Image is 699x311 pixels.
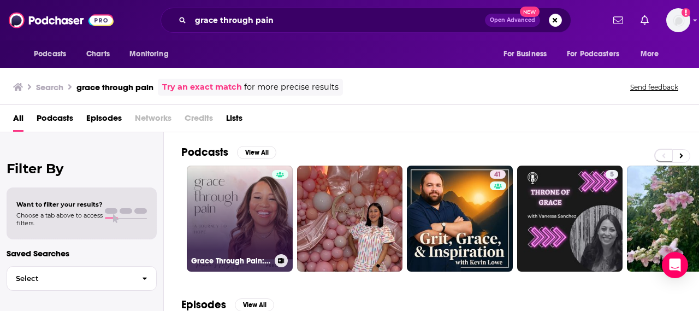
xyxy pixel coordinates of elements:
a: 5 [517,166,623,272]
button: Open AdvancedNew [485,14,540,27]
span: 41 [494,169,501,180]
h2: Filter By [7,161,157,177]
span: Credits [185,109,213,132]
a: 41 [407,166,513,272]
p: Saved Searches [7,248,157,259]
span: New [520,7,540,17]
span: Monitoring [129,46,168,62]
h3: grace through pain [76,82,153,92]
a: All [13,109,23,132]
span: Networks [135,109,171,132]
span: Logged in as Leighn [666,8,690,32]
a: PodcastsView All [181,145,276,159]
span: More [641,46,659,62]
span: For Podcasters [567,46,619,62]
div: Open Intercom Messenger [662,252,688,278]
span: Charts [86,46,110,62]
h3: Search [36,82,63,92]
button: Send feedback [627,83,682,92]
h3: Grace Through Pain: A Journey To Hope [191,256,270,266]
a: Charts [79,44,116,64]
h2: Podcasts [181,145,228,159]
input: Search podcasts, credits, & more... [191,11,485,29]
a: 41 [490,170,506,179]
span: 5 [610,169,614,180]
img: User Profile [666,8,690,32]
button: open menu [26,44,80,64]
span: Open Advanced [490,17,535,23]
a: Podcasts [37,109,73,132]
button: open menu [633,44,673,64]
button: Select [7,266,157,291]
button: Show profile menu [666,8,690,32]
span: Podcasts [34,46,66,62]
a: Show notifications dropdown [636,11,653,30]
span: For Business [503,46,547,62]
button: open menu [560,44,635,64]
span: Select [7,275,133,282]
svg: Add a profile image [682,8,690,17]
button: open menu [122,44,182,64]
a: 5 [606,170,618,179]
span: Choose a tab above to access filters. [16,212,103,227]
button: open menu [496,44,560,64]
img: Podchaser - Follow, Share and Rate Podcasts [9,10,114,31]
a: Show notifications dropdown [609,11,627,30]
a: Lists [226,109,242,132]
span: for more precise results [244,81,339,93]
a: Episodes [86,109,122,132]
a: Try an exact match [162,81,242,93]
span: Want to filter your results? [16,201,103,208]
a: Grace Through Pain: A Journey To Hope [187,166,293,272]
div: Search podcasts, credits, & more... [161,8,571,33]
button: View All [237,146,276,159]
